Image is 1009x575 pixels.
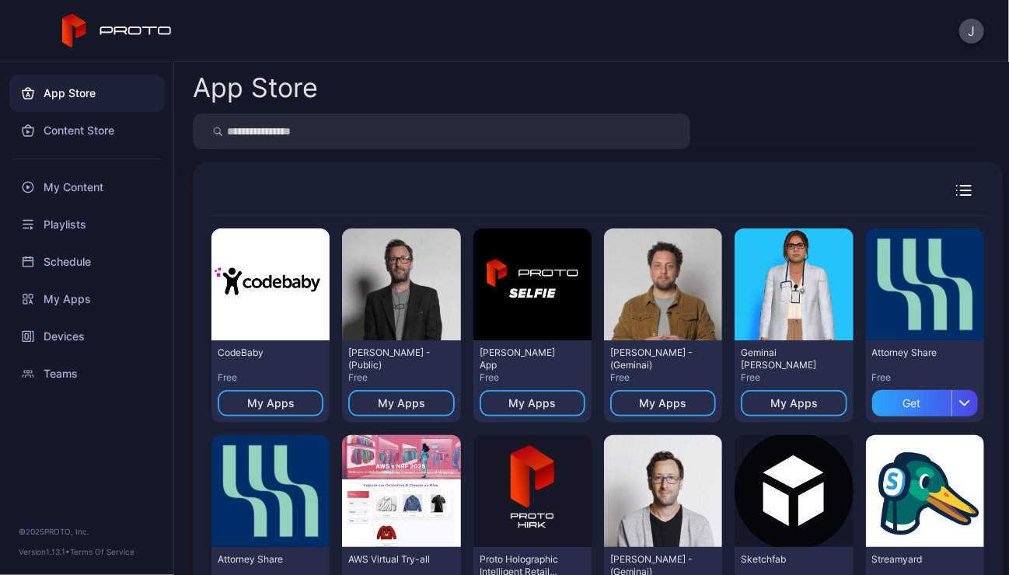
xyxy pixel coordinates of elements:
a: Content Store [9,112,164,149]
div: Geminai Dr. Rodriguez [741,347,826,371]
div: Free [480,371,585,384]
a: My Apps [9,281,164,318]
div: App Store [193,75,318,101]
button: J [959,19,984,44]
div: Raffi K - (Geminai) [610,347,696,371]
div: My Apps [508,397,556,409]
div: Free [610,371,716,384]
button: My Apps [741,390,847,416]
div: Attorney Share [218,553,303,566]
div: David N Persona - (Public) [348,347,434,371]
div: Sketchfab [741,553,826,566]
button: My Apps [348,390,454,416]
div: Get [872,390,951,416]
button: My Apps [480,390,585,416]
div: AWS Virtual Try-all [348,553,434,566]
button: My Apps [610,390,716,416]
div: My Apps [640,397,687,409]
a: App Store [9,75,164,112]
div: Free [348,371,454,384]
div: Streamyard [872,553,958,566]
div: Free [872,371,978,384]
a: Devices [9,318,164,355]
button: My Apps [218,390,323,416]
div: Attorney Share [872,347,958,359]
a: Teams [9,355,164,392]
span: Version 1.13.1 • [19,547,70,556]
a: Terms Of Service [70,547,134,556]
a: Schedule [9,243,164,281]
div: My Apps [247,397,295,409]
div: Free [741,371,847,384]
div: My Apps [770,397,818,409]
div: David Selfie App [480,347,565,371]
div: Free [218,371,323,384]
div: CodeBaby [218,347,303,359]
div: My Apps [378,397,425,409]
div: © 2025 PROTO, Inc. [19,525,155,538]
a: My Content [9,169,164,206]
button: Get [872,384,978,416]
a: Playlists [9,206,164,243]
